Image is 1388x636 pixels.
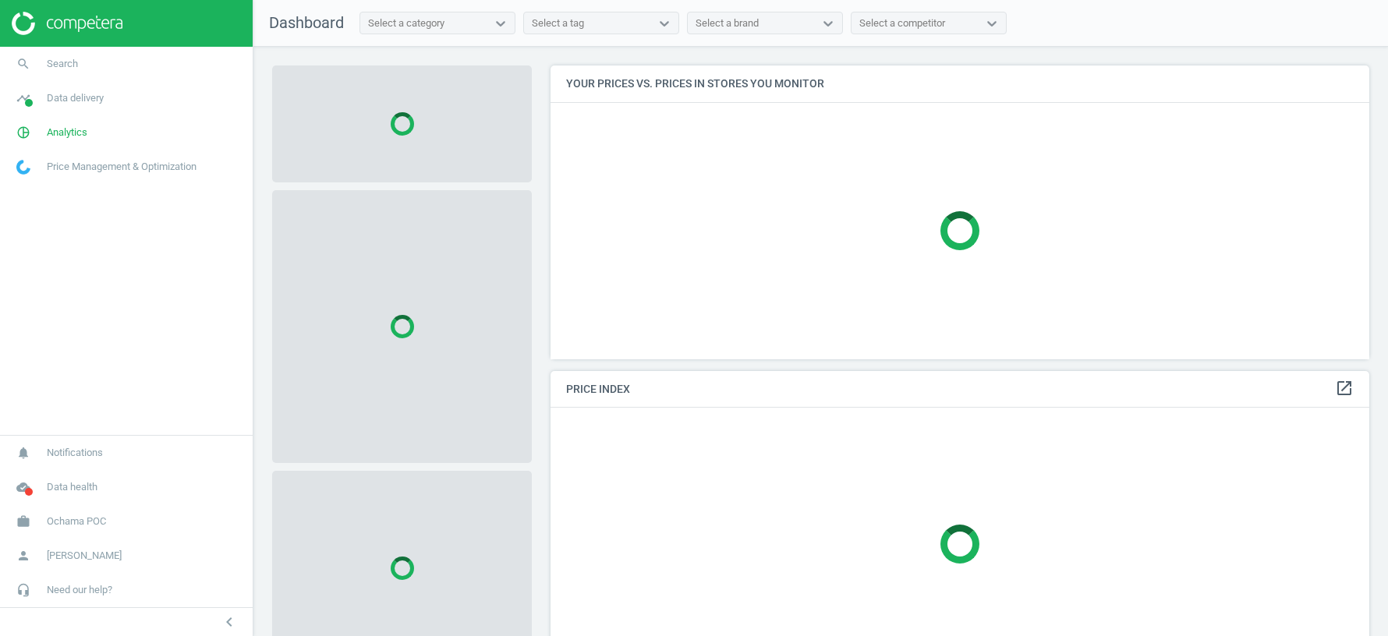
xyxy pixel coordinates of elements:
i: work [9,507,38,536]
span: Ochama POC [47,514,106,528]
i: cloud_done [9,472,38,502]
i: notifications [9,438,38,468]
span: Need our help? [47,583,112,597]
div: Select a tag [532,16,584,30]
span: Notifications [47,446,103,460]
a: open_in_new [1335,379,1354,399]
span: Analytics [47,125,87,140]
img: wGWNvw8QSZomAAAAABJRU5ErkJggg== [16,160,30,175]
h4: Price Index [551,371,1369,408]
span: Price Management & Optimization [47,160,197,174]
span: Search [47,57,78,71]
div: Select a category [368,16,444,30]
i: person [9,541,38,571]
span: [PERSON_NAME] [47,549,122,563]
div: Select a brand [696,16,759,30]
span: Dashboard [269,13,344,32]
button: chevron_left [210,612,249,632]
i: timeline [9,83,38,113]
span: Data delivery [47,91,104,105]
i: search [9,49,38,79]
i: chevron_left [220,613,239,631]
i: headset_mic [9,575,38,605]
i: open_in_new [1335,379,1354,397]
div: Select a competitor [859,16,945,30]
i: pie_chart_outlined [9,118,38,147]
img: ajHJNr6hYgQAAAAASUVORK5CYII= [12,12,122,35]
h4: Your prices vs. prices in stores you monitor [551,65,1369,102]
span: Data health [47,480,97,494]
